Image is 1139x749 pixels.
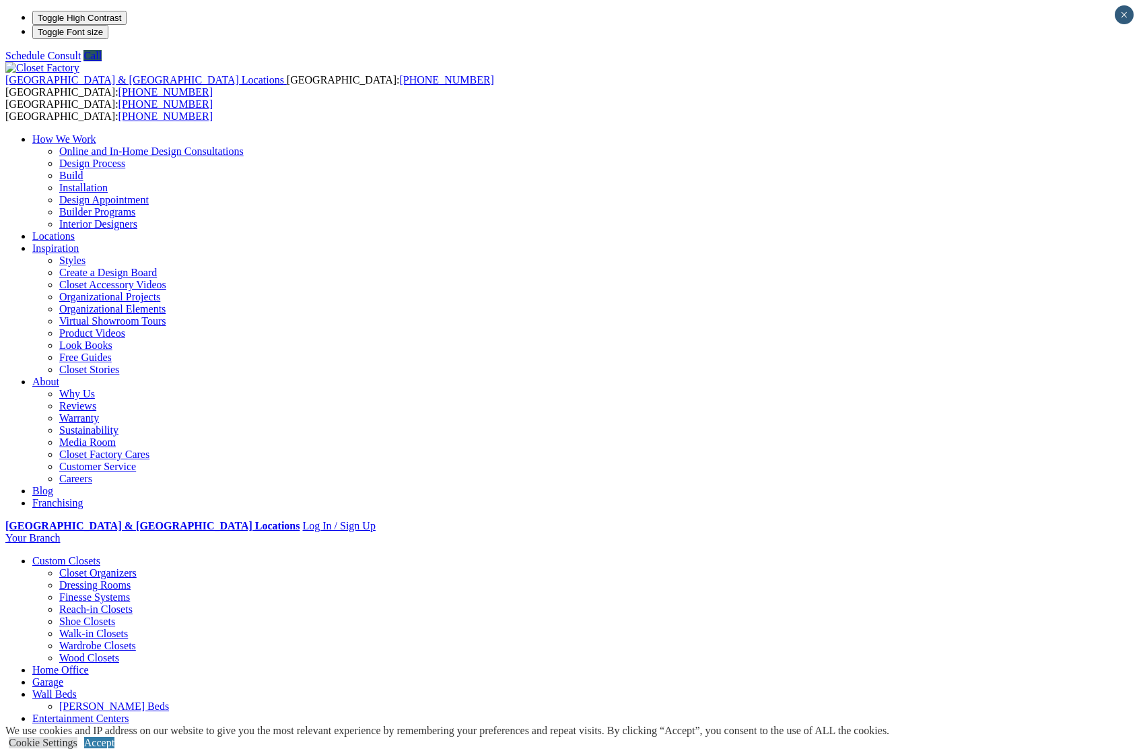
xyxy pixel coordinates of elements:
a: Franchising [32,497,83,509]
a: Wardrobe Closets [59,640,136,651]
a: Installation [59,182,108,193]
a: Cookie Settings [9,737,77,748]
a: Your Branch [5,532,60,544]
span: Toggle Font size [38,27,103,37]
a: Organizational Elements [59,303,166,315]
a: [PHONE_NUMBER] [118,86,213,98]
span: [GEOGRAPHIC_DATA]: [GEOGRAPHIC_DATA]: [5,98,213,122]
a: Interior Designers [59,218,137,230]
img: Closet Factory [5,62,79,74]
a: Log In / Sign Up [302,520,375,531]
a: Garage [32,676,63,688]
a: [PHONE_NUMBER] [118,110,213,122]
a: Blog [32,485,53,496]
a: Dressing Rooms [59,579,131,591]
a: Builder Programs [59,206,135,218]
a: Inspiration [32,242,79,254]
a: Accept [84,737,114,748]
a: Closet Stories [59,364,119,375]
a: Free Guides [59,352,112,363]
a: Design Process [59,158,125,169]
a: Customer Service [59,461,136,472]
a: [GEOGRAPHIC_DATA] & [GEOGRAPHIC_DATA] Locations [5,74,287,86]
button: Close [1115,5,1134,24]
a: Media Room [59,436,116,448]
a: Careers [59,473,92,484]
a: Entertainment Centers [32,713,129,724]
a: Reviews [59,400,96,412]
div: We use cookies and IP address on our website to give you the most relevant experience by remember... [5,725,889,737]
a: Build [59,170,83,181]
a: Design Appointment [59,194,149,205]
span: [GEOGRAPHIC_DATA]: [GEOGRAPHIC_DATA]: [5,74,494,98]
a: Styles [59,255,85,266]
a: About [32,376,59,387]
a: Closet Accessory Videos [59,279,166,290]
a: Walk-in Closets [59,628,128,639]
a: Sustainability [59,424,118,436]
a: Closet Factory Cares [59,449,149,460]
a: Online and In-Home Design Consultations [59,145,244,157]
a: Warranty [59,412,99,424]
a: How We Work [32,133,96,145]
a: Product Videos [59,327,125,339]
a: Look Books [59,339,112,351]
a: [GEOGRAPHIC_DATA] & [GEOGRAPHIC_DATA] Locations [5,520,300,531]
a: Schedule Consult [5,50,81,61]
a: [PERSON_NAME] Beds [59,701,169,712]
a: Wall Beds [32,688,77,700]
button: Toggle Font size [32,25,108,39]
a: Custom Closets [32,555,100,566]
a: Closet Organizers [59,567,137,579]
span: [GEOGRAPHIC_DATA] & [GEOGRAPHIC_DATA] Locations [5,74,284,86]
a: Reach-in Closets [59,604,133,615]
a: Virtual Showroom Tours [59,315,166,327]
a: Call [83,50,102,61]
button: Toggle High Contrast [32,11,127,25]
a: Create a Design Board [59,267,157,278]
span: Toggle High Contrast [38,13,121,23]
a: Why Us [59,388,95,399]
a: Organizational Projects [59,291,160,302]
a: Home Office [32,664,89,676]
a: Wood Closets [59,652,119,663]
a: Shoe Closets [59,616,115,627]
a: Locations [32,230,75,242]
a: [PHONE_NUMBER] [118,98,213,110]
a: Finesse Systems [59,591,130,603]
a: [PHONE_NUMBER] [399,74,493,86]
